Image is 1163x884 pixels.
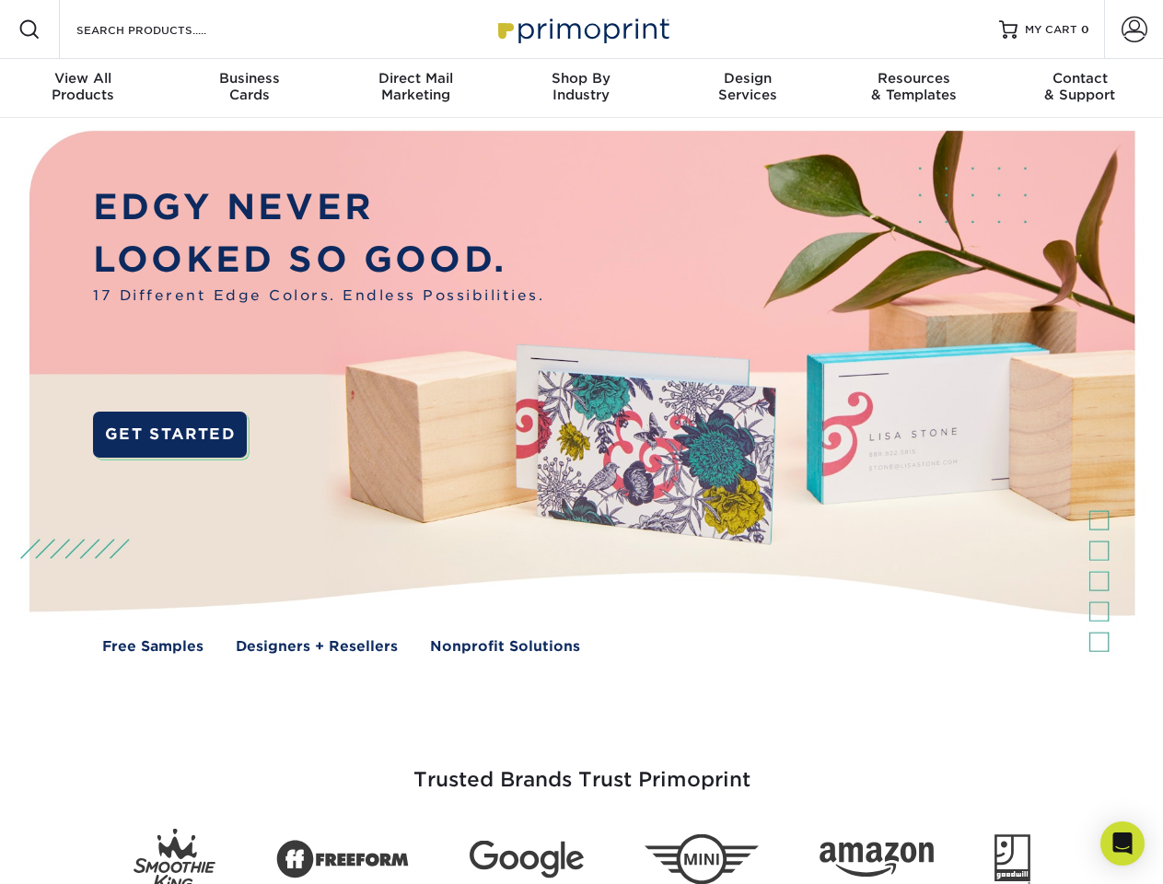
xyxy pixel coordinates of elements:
h3: Trusted Brands Trust Primoprint [43,724,1121,814]
a: Resources& Templates [831,59,996,118]
span: 17 Different Edge Colors. Endless Possibilities. [93,285,544,307]
a: GET STARTED [93,412,247,458]
a: DesignServices [665,59,831,118]
div: Industry [498,70,664,103]
span: 0 [1081,23,1089,36]
img: Amazon [820,843,934,878]
a: Contact& Support [997,59,1163,118]
span: Direct Mail [332,70,498,87]
span: MY CART [1025,22,1077,38]
img: Goodwill [994,834,1030,884]
span: Resources [831,70,996,87]
div: & Templates [831,70,996,103]
a: Designers + Resellers [236,636,398,657]
div: Open Intercom Messenger [1100,821,1145,866]
span: Design [665,70,831,87]
iframe: Google Customer Reviews [5,828,157,878]
a: BusinessCards [166,59,331,118]
p: EDGY NEVER [93,181,544,234]
div: Marketing [332,70,498,103]
a: Direct MailMarketing [332,59,498,118]
img: Primoprint [490,9,674,49]
div: & Support [997,70,1163,103]
p: LOOKED SO GOOD. [93,234,544,286]
img: Google [470,841,584,878]
div: Services [665,70,831,103]
span: Business [166,70,331,87]
a: Free Samples [102,636,204,657]
div: Cards [166,70,331,103]
a: Nonprofit Solutions [430,636,580,657]
input: SEARCH PRODUCTS..... [75,18,254,41]
a: Shop ByIndustry [498,59,664,118]
span: Contact [997,70,1163,87]
span: Shop By [498,70,664,87]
